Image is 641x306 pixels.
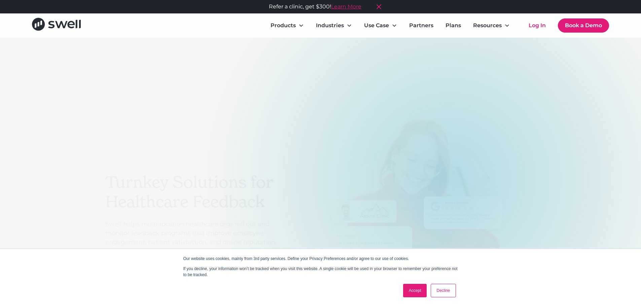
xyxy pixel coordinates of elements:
[316,21,344,30] div: Industries
[294,118,536,305] div: 1 of 3
[473,21,502,30] div: Resources
[468,19,515,32] div: Resources
[404,19,439,32] a: Partners
[105,220,287,247] p: Swell helps multi-location healthcare orgs roll out and monitor feedback programs that improve em...
[32,18,81,33] a: home
[440,19,466,32] a: Plans
[269,3,361,11] div: Refer a clinic, get $300!
[431,284,456,297] a: Decline
[311,19,357,32] div: Industries
[105,173,287,211] h2: Turnkey Solutions for Healthcare Feedback
[558,18,609,33] a: Book a Demo
[183,256,458,262] p: Our website uses cookies, mainly from 3rd party services. Define your Privacy Preferences and/or ...
[364,21,389,30] div: Use Case
[265,19,309,32] div: Products
[403,284,427,297] a: Accept
[359,19,402,32] div: Use Case
[183,266,458,278] p: If you decline, your information won’t be tracked when you visit this website. A single cookie wi...
[331,3,361,11] a: Learn More
[271,21,296,30] div: Products
[522,19,553,32] a: Log In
